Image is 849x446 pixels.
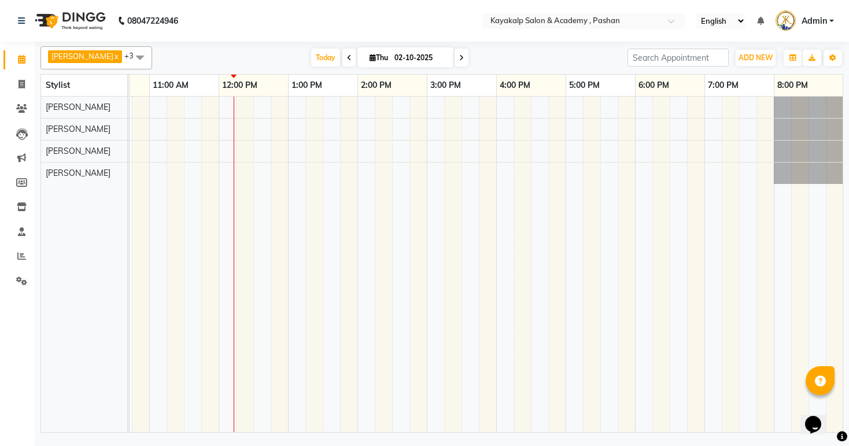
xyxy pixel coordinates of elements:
a: 5:00 PM [566,77,603,94]
a: 11:00 AM [150,77,191,94]
span: [PERSON_NAME] [46,168,110,178]
img: logo [29,5,109,37]
span: Today [311,49,340,67]
span: [PERSON_NAME] [46,146,110,156]
a: 2:00 PM [358,77,394,94]
a: 3:00 PM [427,77,464,94]
span: ADD NEW [739,53,773,62]
img: Admin [776,10,796,31]
span: +3 [124,51,142,60]
a: 7:00 PM [705,77,741,94]
a: 4:00 PM [497,77,533,94]
iframe: chat widget [800,400,837,434]
span: [PERSON_NAME] [46,102,110,112]
span: Admin [802,15,827,27]
button: ADD NEW [736,50,776,66]
a: x [113,51,119,61]
span: Thu [367,53,391,62]
input: Search Appointment [627,49,729,67]
span: [PERSON_NAME] [46,124,110,134]
a: 8:00 PM [774,77,811,94]
a: 6:00 PM [636,77,672,94]
a: 12:00 PM [219,77,260,94]
input: 2025-10-02 [391,49,449,67]
b: 08047224946 [127,5,178,37]
span: Stylist [46,80,70,90]
span: [PERSON_NAME] [51,51,113,61]
a: 1:00 PM [289,77,325,94]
